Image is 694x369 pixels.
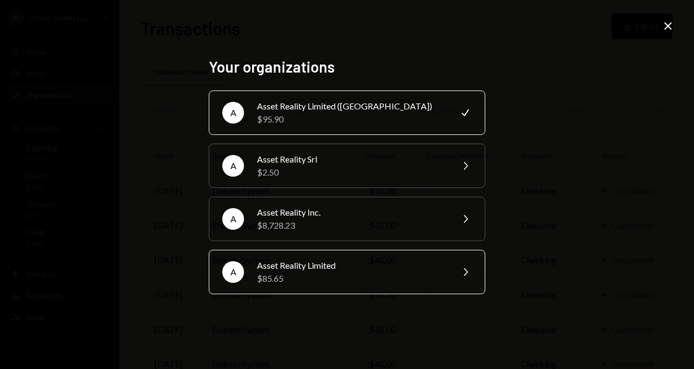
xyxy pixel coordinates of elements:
[257,219,446,232] div: $8,728.23
[222,102,244,124] div: A
[257,259,446,272] div: Asset Reality Limited
[222,261,244,283] div: A
[209,250,485,294] button: AAsset Reality Limited$85.65
[257,113,446,126] div: $95.90
[209,144,485,188] button: AAsset Reality Srl$2.50
[209,197,485,241] button: AAsset Reality Inc.$8,728.23
[257,100,446,113] div: Asset Reality Limited ([GEOGRAPHIC_DATA])
[257,153,446,166] div: Asset Reality Srl
[222,208,244,230] div: A
[257,272,446,285] div: $85.65
[209,56,485,77] h2: Your organizations
[209,90,485,135] button: AAsset Reality Limited ([GEOGRAPHIC_DATA])$95.90
[222,155,244,177] div: A
[257,166,446,179] div: $2.50
[257,206,446,219] div: Asset Reality Inc.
